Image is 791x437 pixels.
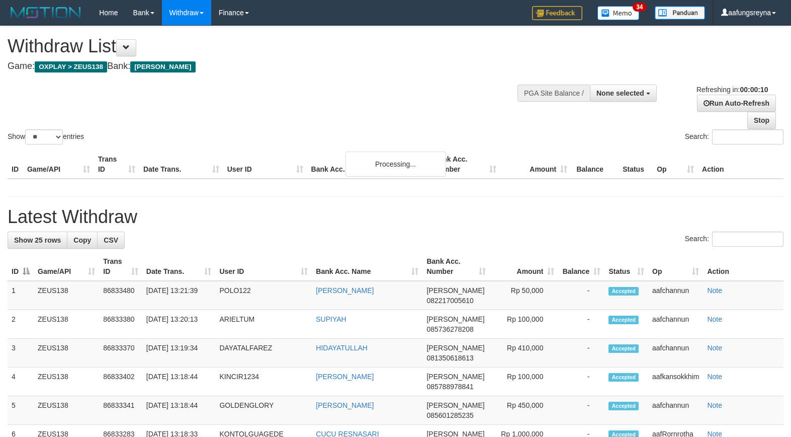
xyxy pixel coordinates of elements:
[316,373,374,381] a: [PERSON_NAME]
[8,232,67,249] a: Show 25 rows
[99,310,142,339] td: 86833380
[604,252,648,281] th: Status: activate to sort column ascending
[8,61,517,71] h4: Game: Bank:
[558,252,604,281] th: Balance: activate to sort column ascending
[223,150,307,179] th: User ID
[316,344,368,352] a: HIDAYATULLAH
[422,252,490,281] th: Bank Acc. Number: activate to sort column ascending
[707,315,722,323] a: Note
[14,236,61,244] span: Show 25 rows
[142,368,216,396] td: [DATE] 13:18:44
[8,396,34,425] td: 5
[8,207,783,227] h1: Latest Withdraw
[99,339,142,368] td: 86833370
[94,150,139,179] th: Trans ID
[8,281,34,310] td: 1
[426,297,473,305] span: Copy 082217005610 to clipboard
[619,150,653,179] th: Status
[596,89,644,97] span: None selected
[426,383,473,391] span: Copy 085788978841 to clipboard
[426,315,484,323] span: [PERSON_NAME]
[707,401,722,409] a: Note
[34,339,99,368] td: ZEUS138
[142,252,216,281] th: Date Trans.: activate to sort column ascending
[558,281,604,310] td: -
[316,286,374,295] a: [PERSON_NAME]
[490,281,558,310] td: Rp 50,000
[490,310,558,339] td: Rp 100,000
[558,310,604,339] td: -
[99,281,142,310] td: 86833480
[130,61,195,72] span: [PERSON_NAME]
[633,3,646,12] span: 34
[740,86,768,94] strong: 00:00:10
[34,368,99,396] td: ZEUS138
[597,6,640,20] img: Button%20Memo.svg
[608,373,639,382] span: Accepted
[608,316,639,324] span: Accepted
[648,368,703,396] td: aafkansokkhim
[696,86,768,94] span: Refreshing in:
[215,339,312,368] td: DAYATALFAREZ
[34,396,99,425] td: ZEUS138
[490,368,558,396] td: Rp 100,000
[653,150,698,179] th: Op
[712,232,783,247] input: Search:
[608,402,639,410] span: Accepted
[648,396,703,425] td: aafchannun
[34,281,99,310] td: ZEUS138
[34,310,99,339] td: ZEUS138
[23,150,94,179] th: Game/API
[8,310,34,339] td: 2
[35,61,107,72] span: OXPLAY > ZEUS138
[558,368,604,396] td: -
[139,150,223,179] th: Date Trans.
[571,150,619,179] th: Balance
[426,401,484,409] span: [PERSON_NAME]
[426,286,484,295] span: [PERSON_NAME]
[142,396,216,425] td: [DATE] 13:18:44
[8,129,84,144] label: Show entries
[426,325,473,333] span: Copy 085736278208 to clipboard
[426,373,484,381] span: [PERSON_NAME]
[697,95,776,112] a: Run Auto-Refresh
[500,150,571,179] th: Amount
[707,344,722,352] a: Note
[142,310,216,339] td: [DATE] 13:20:13
[312,252,422,281] th: Bank Acc. Name: activate to sort column ascending
[558,339,604,368] td: -
[215,281,312,310] td: POLO122
[608,287,639,296] span: Accepted
[8,368,34,396] td: 4
[8,252,34,281] th: ID: activate to sort column descending
[747,112,776,129] a: Stop
[532,6,582,20] img: Feedback.jpg
[215,396,312,425] td: GOLDENGLORY
[215,252,312,281] th: User ID: activate to sort column ascending
[8,36,517,56] h1: Withdraw List
[97,232,125,249] a: CSV
[429,150,500,179] th: Bank Acc. Number
[99,396,142,425] td: 86833341
[8,339,34,368] td: 3
[104,236,118,244] span: CSV
[316,401,374,409] a: [PERSON_NAME]
[648,252,703,281] th: Op: activate to sort column ascending
[142,281,216,310] td: [DATE] 13:21:39
[34,252,99,281] th: Game/API: activate to sort column ascending
[698,150,783,179] th: Action
[490,252,558,281] th: Amount: activate to sort column ascending
[426,354,473,362] span: Copy 081350618613 to clipboard
[590,85,657,102] button: None selected
[426,411,473,419] span: Copy 085601285235 to clipboard
[558,396,604,425] td: -
[648,281,703,310] td: aafchannun
[99,368,142,396] td: 86833402
[73,236,91,244] span: Copy
[307,150,430,179] th: Bank Acc. Name
[316,315,346,323] a: SUPIYAH
[8,5,84,20] img: MOTION_logo.png
[517,85,590,102] div: PGA Site Balance /
[142,339,216,368] td: [DATE] 13:19:34
[707,286,722,295] a: Note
